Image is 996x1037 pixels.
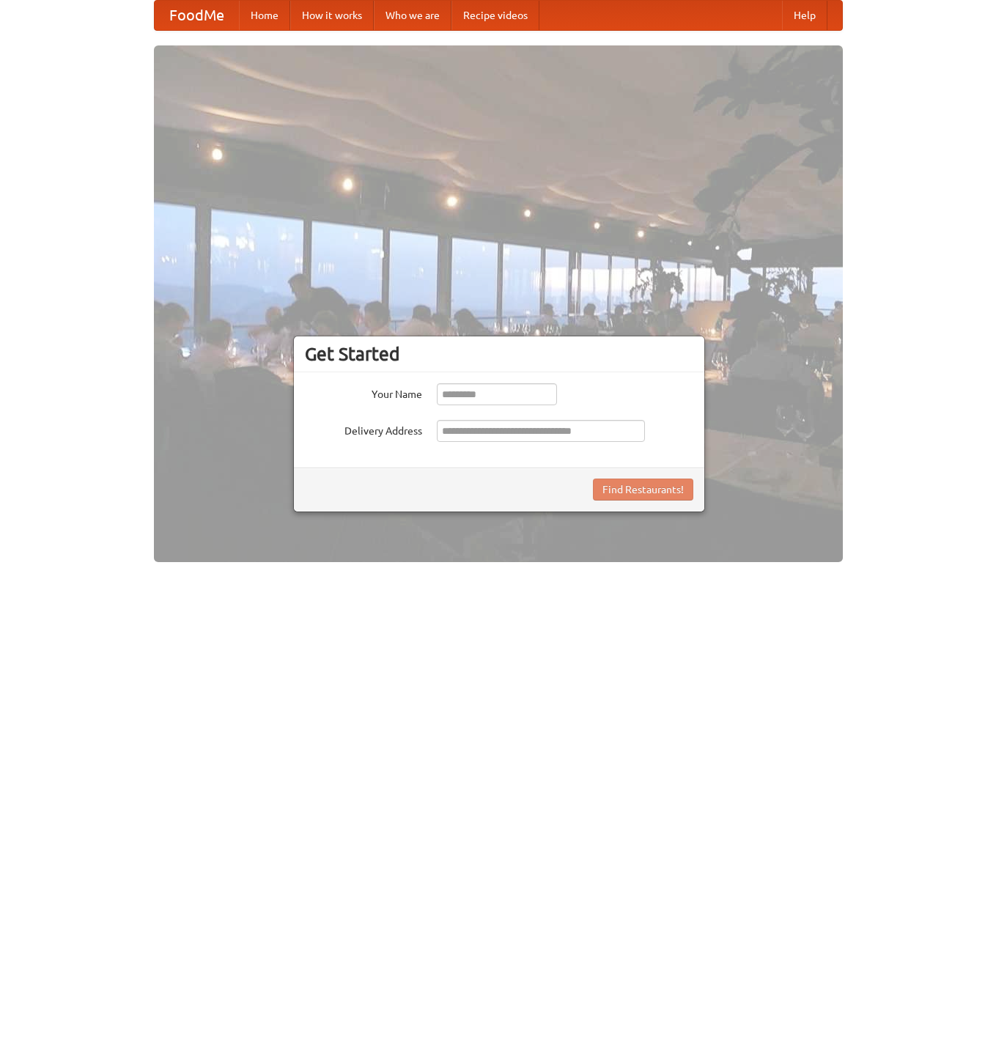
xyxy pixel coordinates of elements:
[305,420,422,438] label: Delivery Address
[290,1,374,30] a: How it works
[305,383,422,402] label: Your Name
[782,1,827,30] a: Help
[155,1,239,30] a: FoodMe
[451,1,539,30] a: Recipe videos
[593,479,693,501] button: Find Restaurants!
[239,1,290,30] a: Home
[305,343,693,365] h3: Get Started
[374,1,451,30] a: Who we are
